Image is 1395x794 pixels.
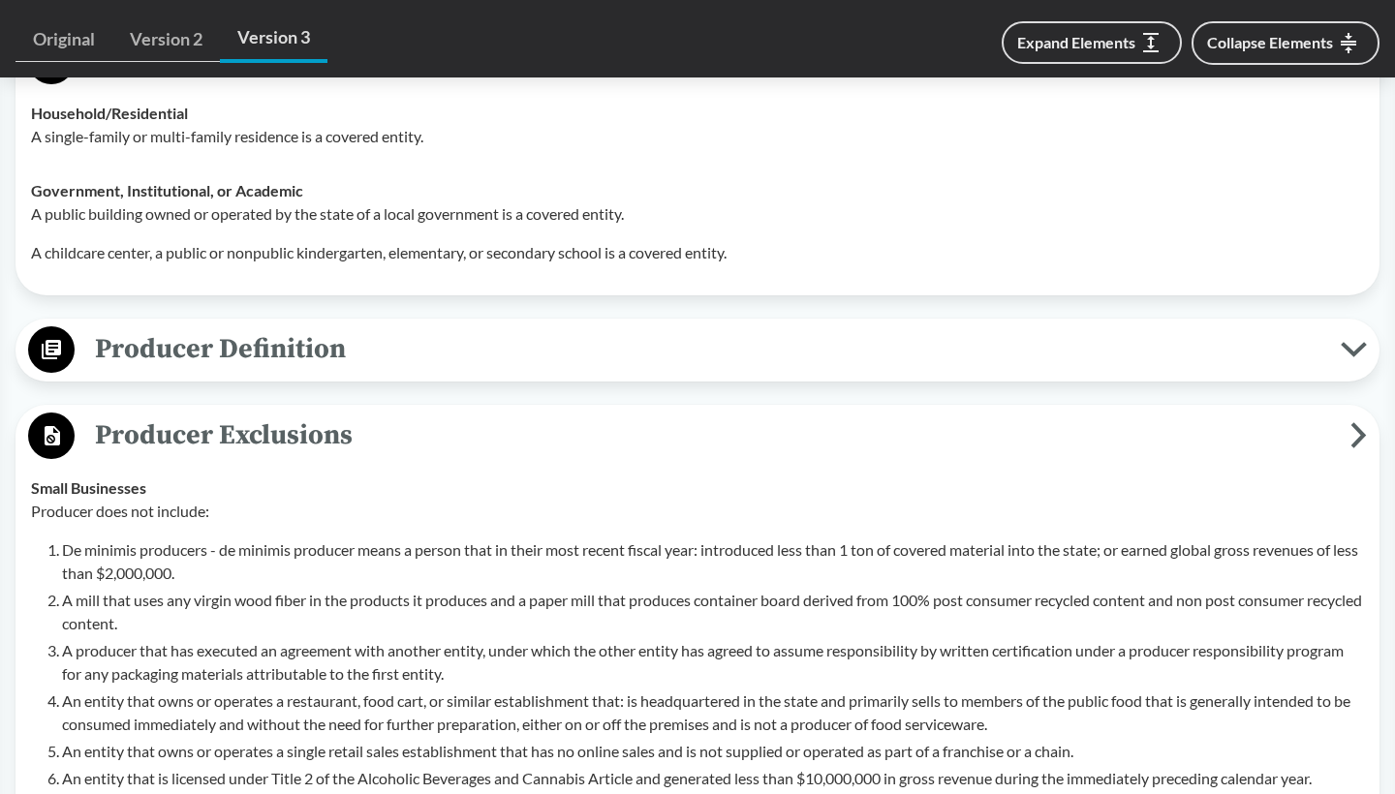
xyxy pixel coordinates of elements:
[31,478,146,497] strong: Small Businesses
[31,104,188,122] strong: Household/​Residential
[62,767,1364,790] p: An entity that is licensed under Title 2 of the Alcoholic Beverages and Cannabis Article and gene...
[31,181,303,199] strong: Government, Institutional, or Academic
[62,538,1364,585] p: De minimis producers - de minimis producer means a person that in their most recent fiscal year: ...
[75,413,1350,457] span: Producer Exclusions
[15,17,112,62] a: Original
[112,17,220,62] a: Version 2
[31,202,1364,226] p: A public building owned or operated by the state of a local government is a covered entity.
[22,412,1373,461] button: Producer Exclusions
[62,639,1364,686] p: A producer that has executed an agreement with another entity, under which the other entity has a...
[220,15,327,63] a: Version 3
[62,589,1364,635] p: A mill that uses any virgin wood fiber in the products it produces and a paper mill that produces...
[22,325,1373,375] button: Producer Definition
[1192,21,1379,65] button: Collapse Elements
[1002,21,1182,64] button: Expand Elements
[62,740,1364,763] p: An entity that owns or operates a single retail sales establishment that has no online sales and ...
[31,125,1364,148] p: A single-family or multi-family residence is a covered entity.
[75,327,1341,371] span: Producer Definition
[62,689,1364,736] p: An entity that owns or operates a restaurant, food cart, or similar establishment that: is headqu...
[31,500,1364,523] p: Producer does not include:
[31,241,1364,264] p: A childcare center, a public or nonpublic kindergarten, elementary, or secondary school is a cove...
